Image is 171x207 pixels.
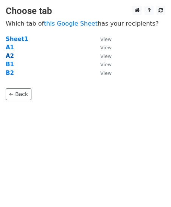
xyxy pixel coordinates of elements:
[6,20,165,27] p: Which tab of has your recipients?
[6,70,14,76] a: B2
[93,53,112,59] a: View
[100,37,112,42] small: View
[6,44,14,51] a: A1
[100,45,112,50] small: View
[6,61,14,68] a: B1
[93,44,112,51] a: View
[93,70,112,76] a: View
[6,53,14,59] a: A2
[133,171,171,207] iframe: Chat Widget
[93,36,112,43] a: View
[100,53,112,59] small: View
[100,62,112,67] small: View
[6,6,165,17] h3: Choose tab
[6,88,31,100] a: ← Back
[93,61,112,68] a: View
[44,20,98,27] a: this Google Sheet
[6,36,28,43] a: Sheet1
[100,70,112,76] small: View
